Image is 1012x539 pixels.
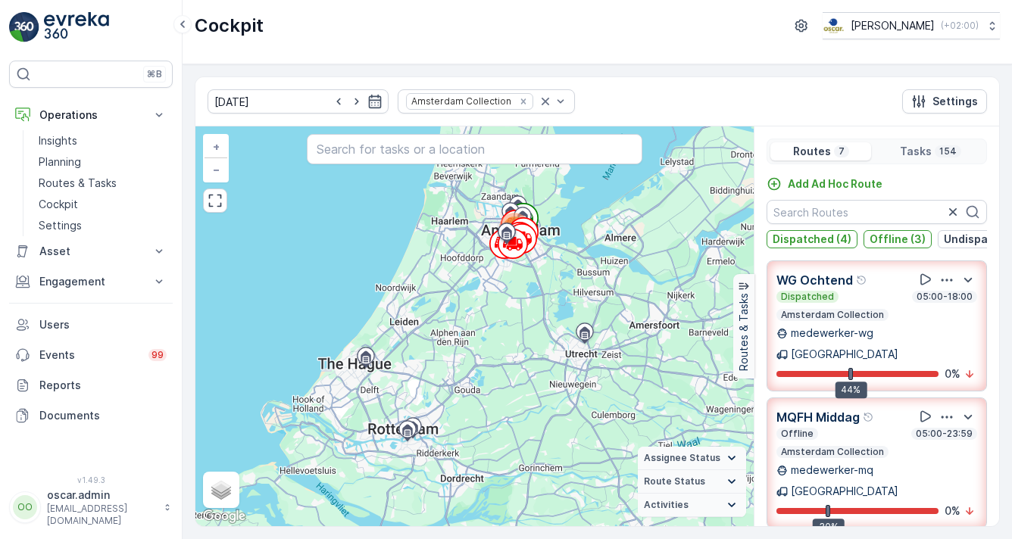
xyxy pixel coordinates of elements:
[213,140,220,153] span: +
[208,89,389,114] input: dd/mm/yyyy
[779,428,815,440] p: Offline
[39,176,117,191] p: Routes & Tasks
[791,463,873,478] p: medewerker-mq
[941,20,979,32] p: ( +02:00 )
[9,488,173,527] button: OOoscar.admin[EMAIL_ADDRESS][DOMAIN_NAME]
[773,232,851,247] p: Dispatched (4)
[776,271,853,289] p: WG Ochtend
[932,94,978,109] p: Settings
[767,200,987,224] input: Search Routes
[199,506,249,526] a: Open this area in Google Maps (opens a new window)
[9,370,173,400] a: Reports
[856,274,868,286] div: Help Tooltip Icon
[900,144,932,159] p: Tasks
[791,347,898,362] p: [GEOGRAPHIC_DATA]
[793,144,831,159] p: Routes
[835,382,867,398] div: 44%
[9,400,173,431] a: Documents
[644,499,689,511] span: Activities
[33,130,173,151] a: Insights
[736,294,751,372] p: Routes & Tasks
[779,291,836,303] p: Dispatched
[515,95,532,107] div: Remove Amsterdam Collection
[791,326,873,341] p: medewerker-wg
[33,173,173,194] a: Routes & Tasks
[638,447,746,470] summary: Assignee Status
[9,12,39,42] img: logo
[837,145,846,157] p: 7
[813,519,845,535] div: 30%
[823,17,845,34] img: basis-logo_rgb2x.png
[791,484,898,499] p: [GEOGRAPHIC_DATA]
[39,274,142,289] p: Engagement
[767,230,857,248] button: Dispatched (4)
[788,176,882,192] p: Add Ad Hoc Route
[823,12,1000,39] button: [PERSON_NAME](+02:00)
[863,411,875,423] div: Help Tooltip Icon
[776,408,860,426] p: MQFH Middag
[9,340,173,370] a: Events99
[638,494,746,517] summary: Activities
[9,475,173,484] span: v 1.49.3
[47,488,156,503] p: oscar.admin
[407,94,514,108] div: Amsterdam Collection
[864,230,932,248] button: Offline (3)
[914,428,974,440] p: 05:00-23:59
[39,244,142,259] p: Asset
[147,68,162,80] p: ⌘B
[9,100,173,130] button: Operations
[638,470,746,494] summary: Route Status
[851,18,935,33] p: [PERSON_NAME]
[779,446,885,458] p: Amsterdam Collection
[195,14,264,38] p: Cockpit
[39,107,142,123] p: Operations
[39,408,167,423] p: Documents
[9,266,173,297] button: Engagement
[44,12,109,42] img: logo_light-DOdMpM7g.png
[779,309,885,321] p: Amsterdam Collection
[307,134,642,164] input: Search for tasks or a location
[13,495,37,519] div: OO
[205,473,238,506] a: Layers
[33,151,173,173] a: Planning
[151,349,164,361] p: 99
[199,506,249,526] img: Google
[39,378,167,393] p: Reports
[945,503,960,519] p: 0 %
[9,236,173,266] button: Asset
[39,154,81,170] p: Planning
[902,89,987,114] button: Settings
[499,213,529,243] div: 154
[47,503,156,527] p: [EMAIL_ADDRESS][DOMAIN_NAME]
[644,475,705,488] span: Route Status
[33,215,173,236] a: Settings
[915,291,974,303] p: 05:00-18:00
[945,366,960,382] p: 0 %
[205,136,227,158] a: Zoom In
[39,317,167,332] p: Users
[205,158,227,181] a: Zoom Out
[767,176,882,192] a: Add Ad Hoc Route
[39,347,139,363] p: Events
[870,232,926,247] p: Offline (3)
[644,452,720,464] span: Assignee Status
[213,163,220,176] span: −
[938,145,958,157] p: 154
[9,310,173,340] a: Users
[33,194,173,215] a: Cockpit
[39,218,82,233] p: Settings
[39,197,78,212] p: Cockpit
[39,133,77,148] p: Insights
